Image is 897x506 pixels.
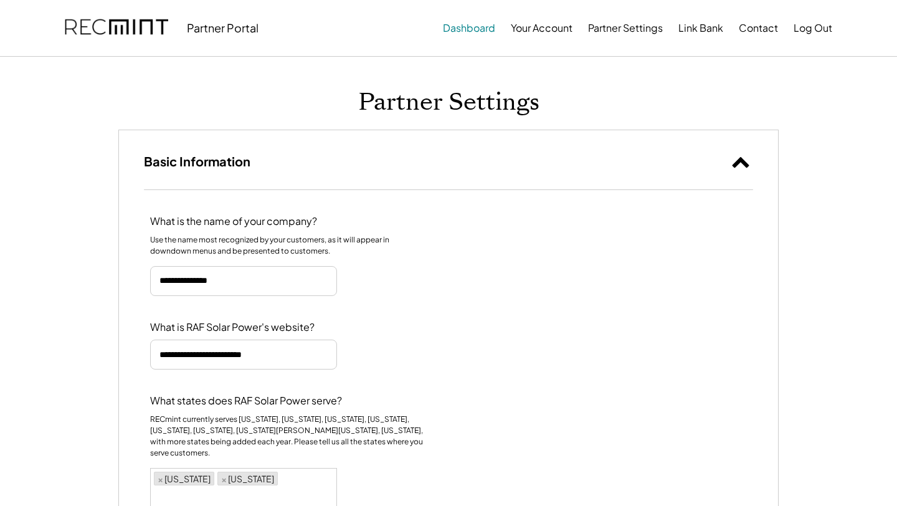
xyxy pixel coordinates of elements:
[588,16,663,41] button: Partner Settings
[794,16,832,41] button: Log Out
[150,414,430,459] div: RECmint currently serves [US_STATE], [US_STATE], [US_STATE], [US_STATE], [US_STATE], [US_STATE], ...
[511,16,572,41] button: Your Account
[144,153,250,169] h3: Basic Information
[443,16,495,41] button: Dashboard
[158,474,163,483] span: ×
[187,21,259,35] div: Partner Portal
[678,16,723,41] button: Link Bank
[739,16,778,41] button: Contact
[358,88,539,117] h1: Partner Settings
[150,394,342,408] div: What states does RAF Solar Power serve?
[150,215,317,228] div: What is the name of your company?
[150,234,430,257] div: Use the name most recognized by your customers, as it will appear in downdown menus and be presen...
[150,321,315,334] div: What is RAF Solar Power's website?
[154,472,214,485] li: District of Columbia
[221,474,227,483] span: ×
[65,7,168,49] img: recmint-logotype%403x.png
[217,472,278,485] li: Maryland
